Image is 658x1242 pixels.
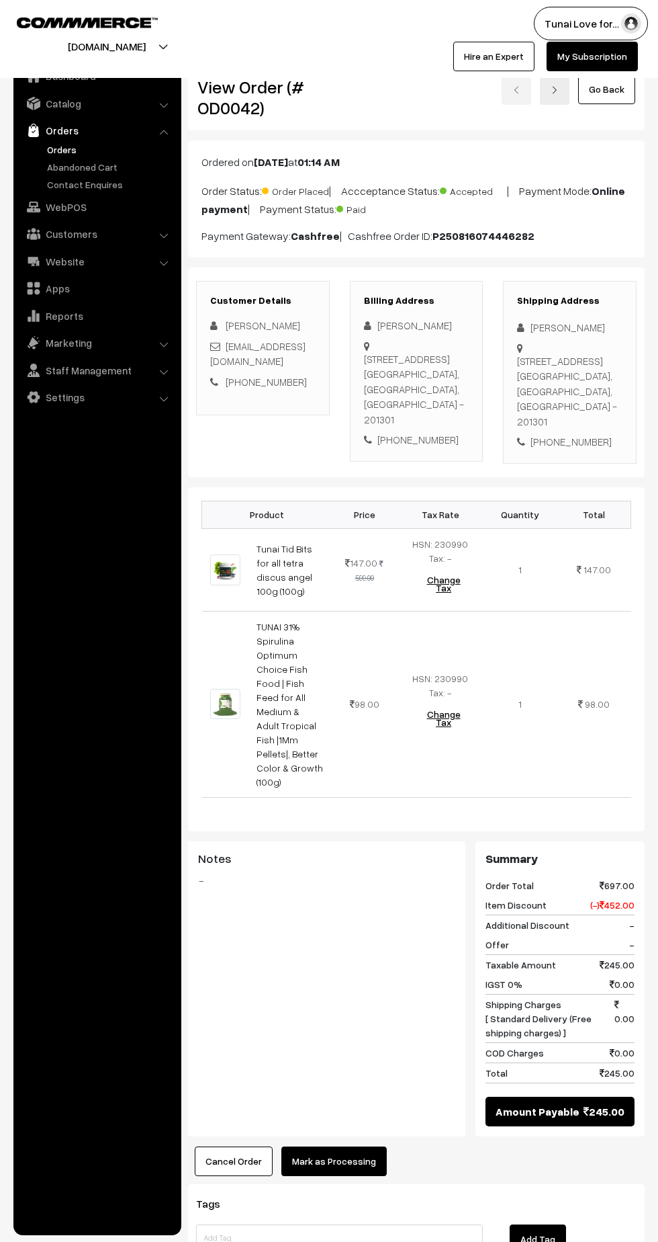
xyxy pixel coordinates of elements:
a: My Subscription [547,42,638,71]
b: 01:14 AM [297,155,340,169]
img: user [621,13,641,34]
div: [PHONE_NUMBER] [364,432,469,448]
a: Contact Enquires [44,177,177,192]
img: 1000069179.png [210,554,240,585]
span: HSN: 230990 Tax: - [412,538,468,564]
p: Order Status: | Accceptance Status: | Payment Mode: | Payment Status: [201,181,631,217]
h3: Summary [485,852,634,866]
div: [PERSON_NAME] [517,320,622,335]
a: Tunai Tid Bits for all tetra discus angel 100g (100g) [256,543,312,597]
p: Payment Gateway: | Cashfree Order ID: [201,228,631,244]
a: Orders [17,118,177,142]
span: Additional Discount [485,918,569,932]
span: (-) 452.00 [590,898,634,912]
h3: Notes [198,852,455,866]
img: COMMMERCE [17,17,158,28]
span: 0.00 [614,997,634,1040]
span: 98.00 [350,698,379,710]
h3: Shipping Address [517,295,622,306]
button: Change Tax [412,565,475,603]
span: HSN: 230990 Tax: - [412,673,468,698]
span: Total [485,1066,508,1080]
b: P250816074446282 [432,229,534,243]
span: 98.00 [585,698,610,710]
span: - [629,918,634,932]
span: Accepted [440,181,507,198]
p: Ordered on at [201,154,631,170]
span: 0.00 [610,1046,634,1060]
span: Item Discount [485,898,547,912]
img: right-arrow.png [551,86,559,94]
button: Change Tax [412,700,475,737]
button: [DOMAIN_NAME] [21,30,193,63]
b: [DATE] [254,155,288,169]
a: Marketing [17,331,177,355]
span: Amount Payable [496,1104,579,1120]
a: Website [17,249,177,274]
span: Paid [336,199,404,216]
span: 697.00 [600,878,634,893]
span: 1 [518,564,522,575]
div: [PERSON_NAME] [364,318,469,333]
div: [STREET_ADDRESS] [GEOGRAPHIC_DATA], [GEOGRAPHIC_DATA], [GEOGRAPHIC_DATA] - 201301 [364,351,469,427]
button: Tunai Love for… [534,7,648,40]
span: 1 [518,698,522,710]
span: COD Charges [485,1046,544,1060]
b: Cashfree [291,229,340,243]
span: IGST 0% [485,977,522,991]
strike: 599.00 [355,559,384,582]
a: [EMAIL_ADDRESS][DOMAIN_NAME] [210,340,305,368]
button: Cancel Order [195,1147,273,1176]
a: Catalog [17,91,177,116]
a: Abandoned Cart [44,160,177,174]
span: 0.00 [610,977,634,991]
span: Taxable Amount [485,958,556,972]
a: Hire an Expert [453,42,534,71]
h2: View Order (# OD0042) [197,77,330,118]
a: Apps [17,276,177,300]
a: [PHONE_NUMBER] [226,376,307,388]
a: Staff Management [17,358,177,382]
div: [PHONE_NUMBER] [517,434,622,450]
a: COMMMERCE [17,13,134,30]
blockquote: - [198,872,455,888]
th: Quantity [483,501,557,528]
a: Go Back [578,75,635,104]
button: Mark as Processing [281,1147,387,1176]
h3: Customer Details [210,295,316,306]
span: Order Placed [262,181,329,198]
span: - [629,938,634,952]
a: Orders [44,142,177,157]
span: Shipping Charges [ Standard Delivery (Free shipping charges) ] [485,997,614,1040]
span: 147.00 [583,564,611,575]
span: Order Total [485,878,534,893]
a: Customers [17,222,177,246]
th: Total [557,501,631,528]
span: Offer [485,938,509,952]
span: [PERSON_NAME] [226,319,300,331]
a: WebPOS [17,195,177,219]
span: 245.00 [600,958,634,972]
span: 245.00 [600,1066,634,1080]
div: [STREET_ADDRESS] [GEOGRAPHIC_DATA], [GEOGRAPHIC_DATA], [GEOGRAPHIC_DATA] - 201301 [517,354,622,429]
a: Settings [17,385,177,409]
img: DSC_0552(front)00-2.jpg [210,689,240,719]
a: TUNAI 31% Spirulina Optimum Choice Fish Food | Fish Feed for All Medium & Adult Tropical Fish |1M... [256,621,323,788]
th: Product [202,501,332,528]
a: Reports [17,304,177,328]
h3: Billing Address [364,295,469,306]
span: Tags [196,1197,236,1210]
th: Tax Rate [397,501,483,528]
span: 245.00 [583,1104,624,1120]
span: 147.00 [345,557,377,569]
th: Price [331,501,397,528]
